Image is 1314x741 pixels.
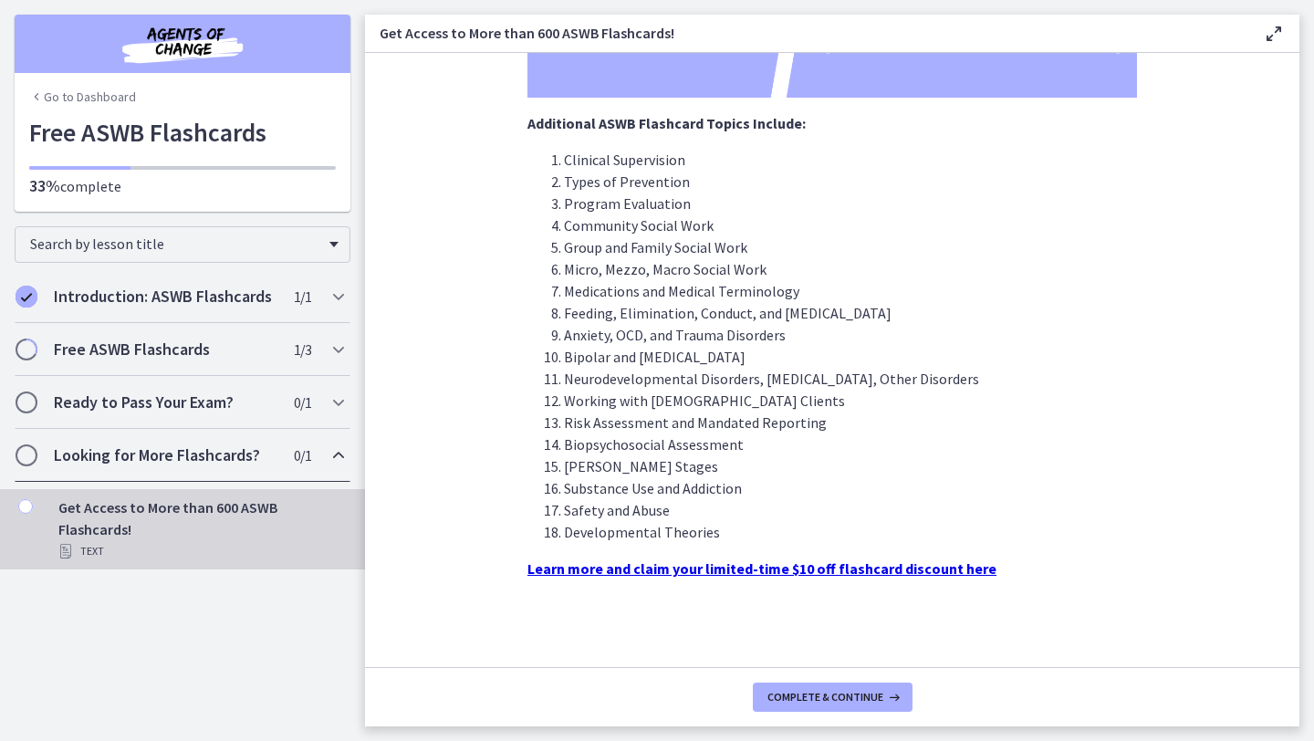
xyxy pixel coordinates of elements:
span: Complete & continue [767,690,883,704]
strong: Additional ASWB Flashcard Topics Include: [527,114,806,132]
h3: Get Access to More than 600 ASWB Flashcards! [380,22,1234,44]
span: 1 / 3 [294,339,311,360]
li: Feeding, Elimination, Conduct, and [MEDICAL_DATA] [564,302,1137,324]
span: 0 / 1 [294,391,311,413]
h2: Looking for More Flashcards? [54,444,276,466]
li: Substance Use and Addiction [564,477,1137,499]
h1: Free ASWB Flashcards [29,113,336,151]
li: Neurodevelopmental Disorders, [MEDICAL_DATA], Other Disorders [564,368,1137,390]
div: Search by lesson title [15,226,350,263]
div: Text [58,540,343,562]
p: complete [29,175,336,197]
span: 0 / 1 [294,444,311,466]
li: Group and Family Social Work [564,236,1137,258]
li: Working with [DEMOGRAPHIC_DATA] Clients [564,390,1137,412]
li: Anxiety, OCD, and Trauma Disorders [564,324,1137,346]
span: 33% [29,175,60,196]
li: [PERSON_NAME] Stages [564,455,1137,477]
li: Risk Assessment and Mandated Reporting [564,412,1137,433]
span: 1 / 1 [294,286,311,308]
a: Learn more and claim your limited-time $10 off flashcard discount here [527,559,996,578]
li: Bipolar and [MEDICAL_DATA] [564,346,1137,368]
i: Completed [16,286,37,308]
li: Types of Prevention [564,171,1137,193]
h2: Free ASWB Flashcards [54,339,276,360]
h2: Introduction: ASWB Flashcards [54,286,276,308]
li: Community Social Work [564,214,1137,236]
a: Go to Dashboard [29,88,136,106]
li: Safety and Abuse [564,499,1137,521]
button: Complete & continue [753,683,912,712]
li: Biopsychosocial Assessment [564,433,1137,455]
img: Agents of Change [73,22,292,66]
li: Medications and Medical Terminology [564,280,1137,302]
li: Clinical Supervision [564,149,1137,171]
h2: Ready to Pass Your Exam? [54,391,276,413]
li: Micro, Mezzo, Macro Social Work [564,258,1137,280]
li: Developmental Theories [564,521,1137,543]
span: Search by lesson title [30,235,320,253]
div: Get Access to More than 600 ASWB Flashcards! [58,496,343,562]
li: Program Evaluation [564,193,1137,214]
